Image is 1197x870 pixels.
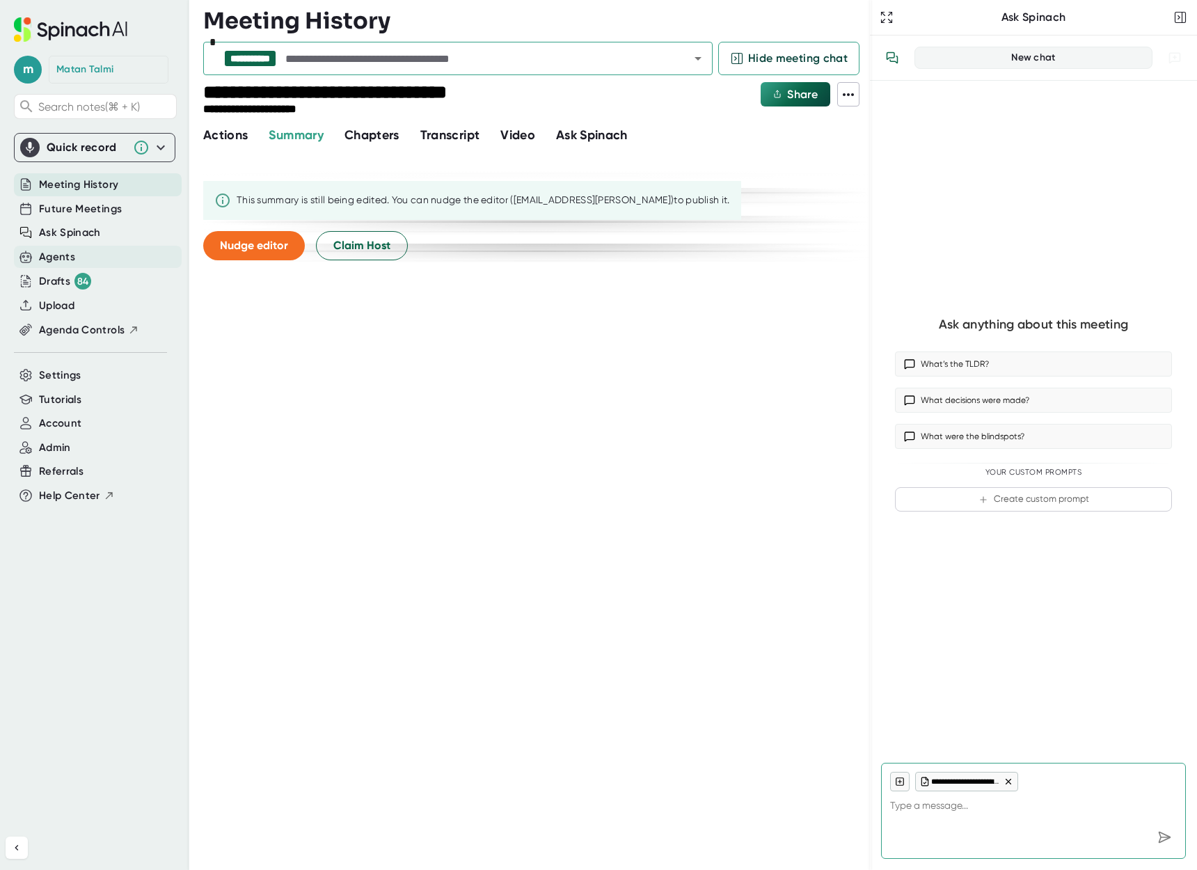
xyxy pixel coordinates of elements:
[500,127,535,143] span: Video
[20,134,169,161] div: Quick record
[939,317,1128,333] div: Ask anything about this meeting
[39,298,74,314] button: Upload
[39,464,84,480] button: Referrals
[688,49,708,68] button: Open
[877,8,896,27] button: Expand to Ask Spinach page
[47,141,126,155] div: Quick record
[923,52,1143,64] div: New chat
[203,231,305,260] button: Nudge editor
[56,63,113,76] div: Matan Talmi
[420,126,480,145] button: Transcript
[203,126,248,145] button: Actions
[895,424,1172,449] button: What were the blindspots?
[39,273,91,290] button: Drafts 84
[333,237,390,254] span: Claim Host
[556,126,628,145] button: Ask Spinach
[787,88,818,101] span: Share
[39,322,139,338] button: Agenda Controls
[316,231,408,260] button: Claim Host
[344,127,399,143] span: Chapters
[556,127,628,143] span: Ask Spinach
[896,10,1171,24] div: Ask Spinach
[895,351,1172,377] button: What’s the TLDR?
[761,82,830,106] button: Share
[269,126,323,145] button: Summary
[39,177,118,193] button: Meeting History
[895,388,1172,413] button: What decisions were made?
[895,468,1172,477] div: Your Custom Prompts
[39,392,81,408] button: Tutorials
[203,127,248,143] span: Actions
[39,367,81,383] button: Settings
[269,127,323,143] span: Summary
[14,56,42,84] span: m
[39,322,125,338] span: Agenda Controls
[39,416,81,432] button: Account
[39,201,122,217] button: Future Meetings
[344,126,399,145] button: Chapters
[39,488,115,504] button: Help Center
[878,44,906,72] button: View conversation history
[895,487,1172,512] button: Create custom prompt
[500,126,535,145] button: Video
[1152,825,1177,850] div: Send message
[38,100,173,113] span: Search notes (⌘ + K)
[39,225,101,241] button: Ask Spinach
[1171,8,1190,27] button: Close conversation sidebar
[237,194,730,207] div: This summary is still being edited. You can nudge the editor ([EMAIL_ADDRESS][PERSON_NAME]) to pu...
[203,8,390,34] h3: Meeting History
[718,42,859,75] button: Hide meeting chat
[74,273,91,290] div: 84
[39,273,91,290] div: Drafts
[39,488,100,504] span: Help Center
[39,249,75,265] button: Agents
[420,127,480,143] span: Transcript
[39,440,71,456] button: Admin
[748,50,848,67] span: Hide meeting chat
[220,239,288,252] span: Nudge editor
